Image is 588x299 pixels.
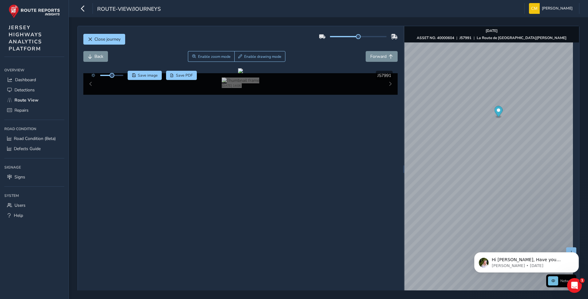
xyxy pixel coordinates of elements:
strong: J57991 [459,35,471,40]
span: route-view/journeys [97,5,161,14]
span: Defects Guide [14,146,41,152]
button: Forward [366,51,398,62]
div: Road Condition [4,124,64,134]
a: Dashboard [4,75,64,85]
button: PDF [166,71,197,80]
a: Users [4,200,64,210]
a: Defects Guide [4,144,64,154]
span: Dashboard [15,77,36,83]
img: Thumbnail frame [222,78,259,83]
button: Save [128,71,162,80]
span: Save PDF [176,73,193,78]
span: Enable zoom mode [198,54,231,59]
a: Route View [4,95,64,105]
iframe: Intercom live chat [567,278,582,293]
span: 1 [580,278,585,283]
span: Detections [14,87,35,93]
span: Forward [370,54,387,59]
span: Enable drawing mode [244,54,281,59]
img: diamond-layout [529,3,540,14]
iframe: Intercom notifications message [465,239,588,282]
a: Repairs [4,105,64,115]
span: Road Condition (Beta) [14,136,56,142]
strong: [DATE] [486,28,498,33]
span: [PERSON_NAME] [542,3,573,14]
button: [PERSON_NAME] [529,3,575,14]
div: Overview [4,66,64,75]
span: Close journey [94,36,121,42]
strong: La Route de [GEOGRAPHIC_DATA][PERSON_NAME] [477,35,566,40]
button: Draw [234,51,286,62]
span: Signs [14,174,25,180]
span: Users [14,202,26,208]
a: Road Condition (Beta) [4,134,64,144]
div: Map marker [494,106,503,119]
div: System [4,191,64,200]
span: JERSEY HIGHWAYS ANALYTICS PLATFORM [9,24,42,52]
span: Back [94,54,103,59]
span: J57991 [377,73,391,78]
span: Save image [138,73,158,78]
button: Zoom [188,51,234,62]
img: rr logo [9,4,60,18]
div: | | [417,35,566,40]
a: Detections [4,85,64,95]
a: Signs [4,172,64,182]
span: Repairs [14,107,29,113]
span: Route View [14,97,38,103]
div: Signage [4,163,64,172]
a: Help [4,210,64,221]
button: Back [83,51,108,62]
button: Close journey [83,34,125,45]
strong: ASSET NO. 40000604 [417,35,454,40]
div: [DATE] 14:06 [222,83,259,88]
span: Help [14,213,23,218]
